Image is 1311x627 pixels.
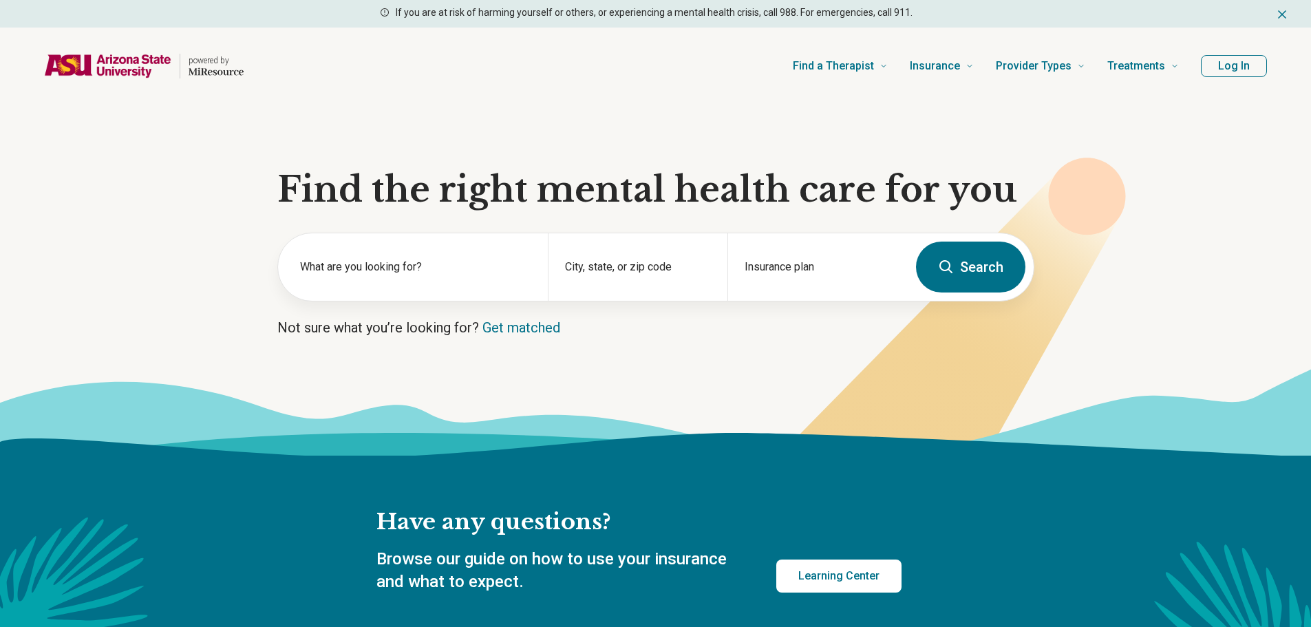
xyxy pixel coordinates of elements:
label: What are you looking for? [300,259,531,275]
a: Get matched [482,319,560,336]
button: Dismiss [1275,6,1289,22]
a: Home page [44,44,244,88]
a: Treatments [1107,39,1179,94]
span: Find a Therapist [793,56,874,76]
button: Log In [1201,55,1267,77]
a: Find a Therapist [793,39,888,94]
span: Insurance [910,56,960,76]
span: Provider Types [996,56,1072,76]
p: Not sure what you’re looking for? [277,318,1034,337]
p: powered by [189,55,244,66]
h1: Find the right mental health care for you [277,169,1034,211]
button: Search [916,242,1025,293]
p: Browse our guide on how to use your insurance and what to expect. [376,548,743,594]
p: If you are at risk of harming yourself or others, or experiencing a mental health crisis, call 98... [396,6,913,20]
span: Treatments [1107,56,1165,76]
a: Learning Center [776,560,902,593]
a: Provider Types [996,39,1085,94]
a: Insurance [910,39,974,94]
h2: Have any questions? [376,508,902,537]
